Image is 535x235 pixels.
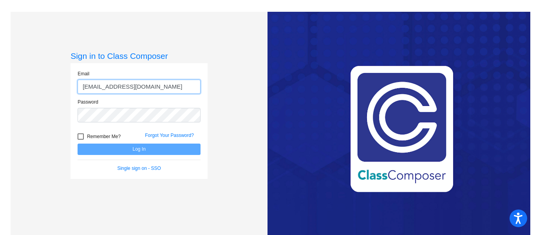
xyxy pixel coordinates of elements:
span: Remember Me? [87,132,121,141]
label: Email [78,70,89,77]
label: Password [78,98,98,106]
h3: Sign in to Class Composer [70,51,208,61]
a: Single sign on - SSO [117,166,161,171]
a: Forgot Your Password? [145,133,194,138]
button: Log In [78,144,201,155]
